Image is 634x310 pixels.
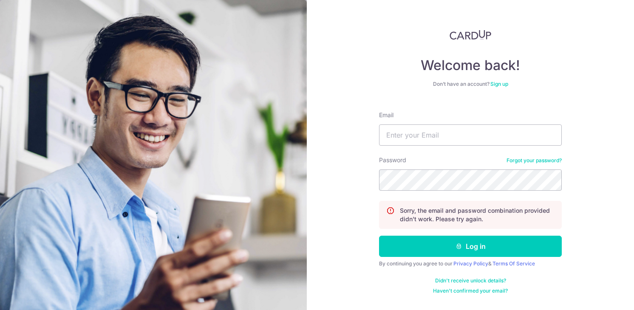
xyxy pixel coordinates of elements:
[379,57,562,74] h4: Welcome back!
[492,260,535,267] a: Terms Of Service
[379,156,406,164] label: Password
[490,81,508,87] a: Sign up
[379,81,562,87] div: Don’t have an account?
[379,111,393,119] label: Email
[435,277,506,284] a: Didn't receive unlock details?
[453,260,488,267] a: Privacy Policy
[379,124,562,146] input: Enter your Email
[379,260,562,267] div: By continuing you agree to our &
[450,30,491,40] img: CardUp Logo
[400,206,555,223] p: Sorry, the email and password combination provided didn't work. Please try again.
[433,287,508,294] a: Haven't confirmed your email?
[507,157,562,164] a: Forgot your password?
[379,236,562,257] button: Log in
